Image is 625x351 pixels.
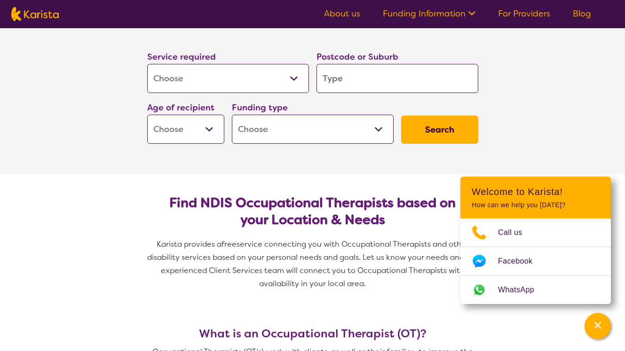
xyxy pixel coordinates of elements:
[383,8,475,19] a: Funding Information
[155,195,471,228] h2: Find NDIS Occupational Therapists based on your Location & Needs
[498,8,550,19] a: For Providers
[498,254,544,268] span: Facebook
[222,239,237,249] span: free
[157,239,222,249] span: Karista provides a
[147,239,480,289] span: service connecting you with Occupational Therapists and other disability services based on your p...
[573,8,591,19] a: Blog
[147,51,216,62] label: Service required
[316,64,478,93] input: Type
[232,102,288,113] label: Funding type
[324,8,360,19] a: About us
[460,177,611,304] div: Channel Menu
[11,7,59,21] img: Karista logo
[585,313,611,339] button: Channel Menu
[498,283,546,297] span: WhatsApp
[472,201,600,209] p: How can we help you [DATE]?
[316,51,398,62] label: Postcode or Suburb
[147,102,214,113] label: Age of recipient
[498,226,534,240] span: Call us
[460,276,611,304] a: Web link opens in a new tab.
[143,327,482,340] h3: What is an Occupational Therapist (OT)?
[472,186,600,197] h2: Welcome to Karista!
[460,218,611,304] ul: Choose channel
[401,116,478,144] button: Search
